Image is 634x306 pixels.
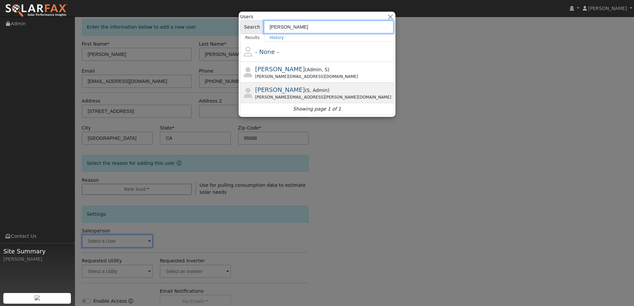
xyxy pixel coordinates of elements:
[255,48,279,55] span: - None -
[255,74,393,80] div: [PERSON_NAME][EMAIL_ADDRESS][DOMAIN_NAME]
[588,6,627,11] span: [PERSON_NAME]
[255,94,393,100] div: [PERSON_NAME][EMAIL_ADDRESS][PERSON_NAME][DOMAIN_NAME]
[310,88,328,93] span: Admin
[240,20,264,34] span: Search
[265,34,289,42] a: History
[305,88,329,93] span: ( )
[240,13,253,20] span: Users
[255,86,305,93] span: [PERSON_NAME]
[293,106,341,113] i: Showing page 1 of 1
[3,247,71,256] span: Site Summary
[307,67,322,72] span: Admin
[305,67,329,72] span: ( )
[5,4,68,18] img: SolarFax
[240,34,265,42] a: Results
[307,88,310,93] span: Salesperson
[35,295,40,300] img: retrieve
[321,67,327,72] span: Salesperson
[255,66,305,73] span: [PERSON_NAME]
[3,256,71,263] div: [PERSON_NAME]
